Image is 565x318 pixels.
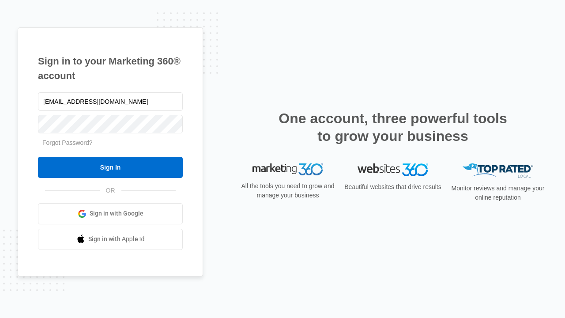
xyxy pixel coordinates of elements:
[42,139,93,146] a: Forgot Password?
[252,163,323,176] img: Marketing 360
[358,163,428,176] img: Websites 360
[90,209,143,218] span: Sign in with Google
[448,184,547,202] p: Monitor reviews and manage your online reputation
[88,235,145,244] span: Sign in with Apple Id
[38,157,183,178] input: Sign In
[238,182,337,200] p: All the tools you need to grow and manage your business
[343,182,442,192] p: Beautiful websites that drive results
[38,203,183,224] a: Sign in with Google
[276,110,510,145] h2: One account, three powerful tools to grow your business
[38,229,183,250] a: Sign in with Apple Id
[38,54,183,83] h1: Sign in to your Marketing 360® account
[38,92,183,111] input: Email
[463,163,533,178] img: Top Rated Local
[100,186,121,195] span: OR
